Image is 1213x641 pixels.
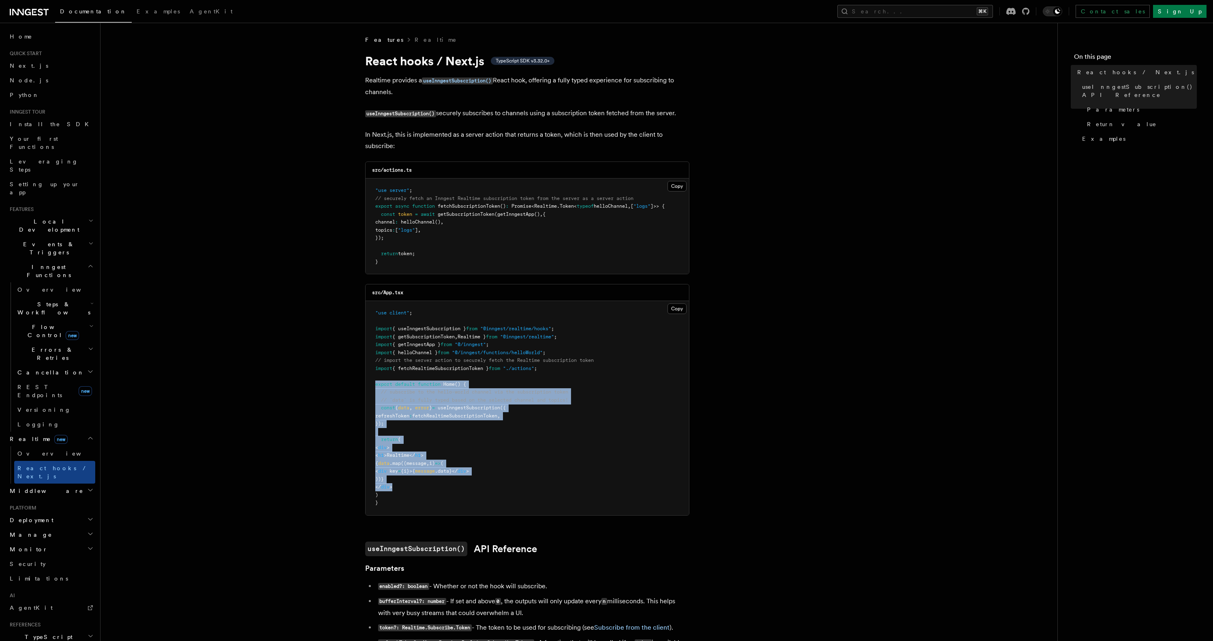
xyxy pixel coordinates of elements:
[365,110,436,117] code: useInngestSubscription()
[14,297,95,320] button: Steps & Workflows
[415,36,457,44] a: Realtime
[60,8,127,15] span: Documentation
[415,452,421,458] span: h1
[14,320,95,342] button: Flow Controlnew
[365,542,537,556] a: useInngestSubscription()API Reference
[409,187,412,193] span: ;
[14,323,89,339] span: Flow Control
[10,158,78,173] span: Leveraging Steps
[6,513,95,527] button: Deployment
[79,386,92,396] span: new
[14,346,88,362] span: Errors & Retries
[372,167,412,173] code: src/actions.ts
[1153,5,1207,18] a: Sign Up
[628,203,631,209] span: ,
[422,76,493,84] a: useInngestSubscription()
[543,350,546,355] span: ;
[415,227,418,233] span: ]
[378,445,387,450] span: div
[384,452,415,458] span: >Realtime</
[495,598,501,605] code: 0
[6,131,95,154] a: Your first Functions
[14,402,95,417] a: Versioning
[438,203,500,209] span: fetchSubscriptionToken
[378,583,429,590] code: enabled?: boolean
[1079,131,1197,146] a: Examples
[418,227,421,233] span: ,
[375,476,384,482] span: ))}
[650,203,665,209] span: ]>> {
[466,326,477,331] span: from
[395,381,415,387] span: default
[6,487,83,495] span: Middleware
[540,211,543,217] span: ,
[375,196,633,201] span: // securely fetch an Inngest Realtime subscription token from the server as a server action
[415,211,418,217] span: =
[381,251,398,256] span: return
[6,282,95,432] div: Inngest Functions
[500,203,506,209] span: ()
[389,484,392,490] span: >
[531,203,534,209] span: <
[10,62,48,69] span: Next.js
[375,357,594,363] span: // import the server action to securely fetch the Realtime subscription token
[6,435,68,443] span: Realtime
[137,8,180,15] span: Examples
[14,282,95,297] a: Overview
[594,624,670,631] a: Subscribe from the client
[14,342,95,365] button: Errors & Retries
[667,303,687,314] button: Copy
[375,421,384,426] span: });
[6,206,34,213] span: Features
[6,88,95,102] a: Python
[375,342,392,347] span: import
[398,405,409,411] span: data
[466,468,469,474] span: >
[10,604,53,611] span: AgentKit
[6,516,53,524] span: Deployment
[534,211,540,217] span: ()
[10,181,79,196] span: Setting up your app
[395,219,398,225] span: :
[375,460,378,466] span: {
[633,203,650,209] span: "logs"
[375,334,392,340] span: import
[455,342,486,347] span: "@/inngest"
[375,203,392,209] span: export
[1074,52,1197,65] h4: On this page
[375,413,409,419] span: refreshToken
[395,227,398,233] span: [
[375,381,392,387] span: export
[497,211,534,217] span: getInngestApp
[438,405,500,411] span: useInngestSubscription
[455,381,466,387] span: () {
[506,203,509,209] span: :
[398,251,415,256] span: token;
[551,326,554,331] span: ;
[443,381,455,387] span: Home
[429,460,435,466] span: i)
[392,326,466,331] span: { useInngestSubscription }
[10,136,58,150] span: Your first Functions
[577,203,594,209] span: typeof
[1077,68,1194,76] span: React hooks / Next.js
[376,622,689,634] li: - The token to be used for subscribing (see ).
[667,181,687,191] button: Copy
[435,460,441,466] span: =>
[365,542,467,556] code: useInngestSubscription()
[381,211,395,217] span: const
[365,36,403,44] span: Features
[6,217,88,234] span: Local Development
[376,581,689,592] li: - Whether or not the hook will subscribe.
[534,366,537,371] span: ;
[381,437,398,442] span: return
[389,460,401,466] span: .map
[6,446,95,484] div: Realtimenew
[398,211,412,217] span: token
[6,154,95,177] a: Leveraging Steps
[554,334,557,340] span: ;
[1082,83,1197,99] span: useInngestSubscription() API Reference
[190,8,233,15] span: AgentKit
[10,32,32,41] span: Home
[421,211,435,217] span: await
